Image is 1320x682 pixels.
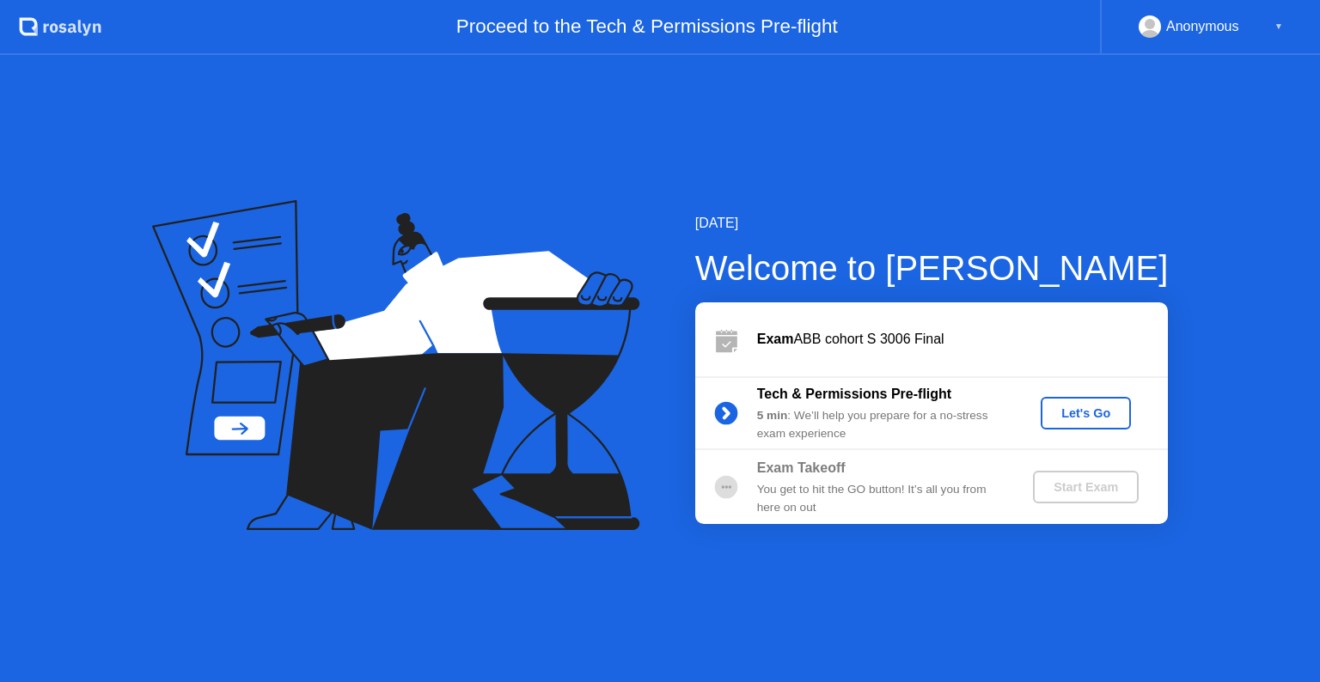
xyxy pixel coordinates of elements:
button: Let's Go [1041,397,1131,429]
div: You get to hit the GO button! It’s all you from here on out [757,481,1005,516]
div: Start Exam [1040,480,1132,494]
div: Anonymous [1166,15,1239,38]
div: Let's Go [1048,406,1124,420]
div: ABB cohort S 3006 Final [757,329,1168,350]
div: ▼ [1274,15,1283,38]
div: : We’ll help you prepare for a no-stress exam experience [757,407,1005,442]
div: [DATE] [695,213,1169,234]
b: 5 min [757,409,788,422]
b: Tech & Permissions Pre-flight [757,387,951,401]
b: Exam Takeoff [757,460,846,475]
button: Start Exam [1033,471,1139,503]
div: Welcome to [PERSON_NAME] [695,242,1169,294]
b: Exam [757,332,794,346]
